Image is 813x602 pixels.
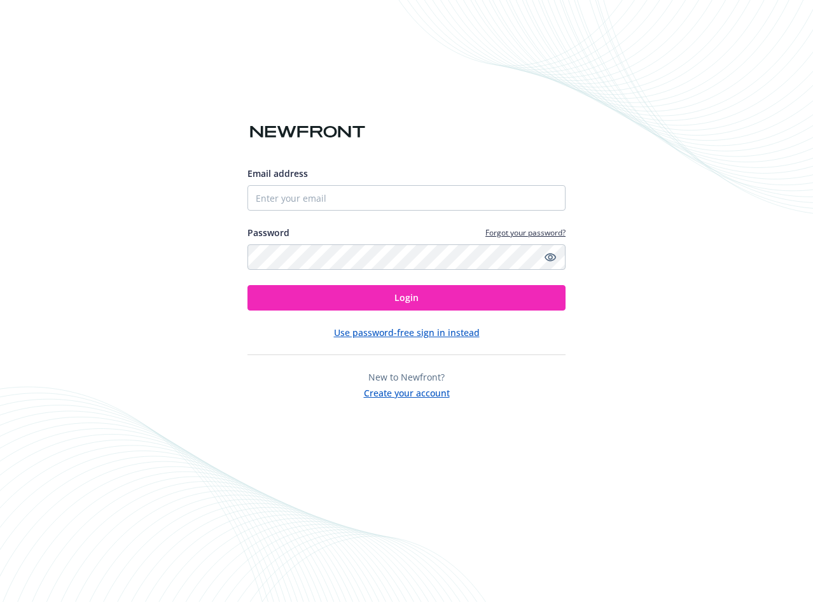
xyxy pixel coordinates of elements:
[247,285,566,311] button: Login
[247,121,368,143] img: Newfront logo
[485,227,566,238] a: Forgot your password?
[334,326,480,339] button: Use password-free sign in instead
[394,291,419,304] span: Login
[543,249,558,265] a: Show password
[364,384,450,400] button: Create your account
[247,185,566,211] input: Enter your email
[247,226,289,239] label: Password
[368,371,445,383] span: New to Newfront?
[247,244,566,270] input: Enter your password
[247,167,308,179] span: Email address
